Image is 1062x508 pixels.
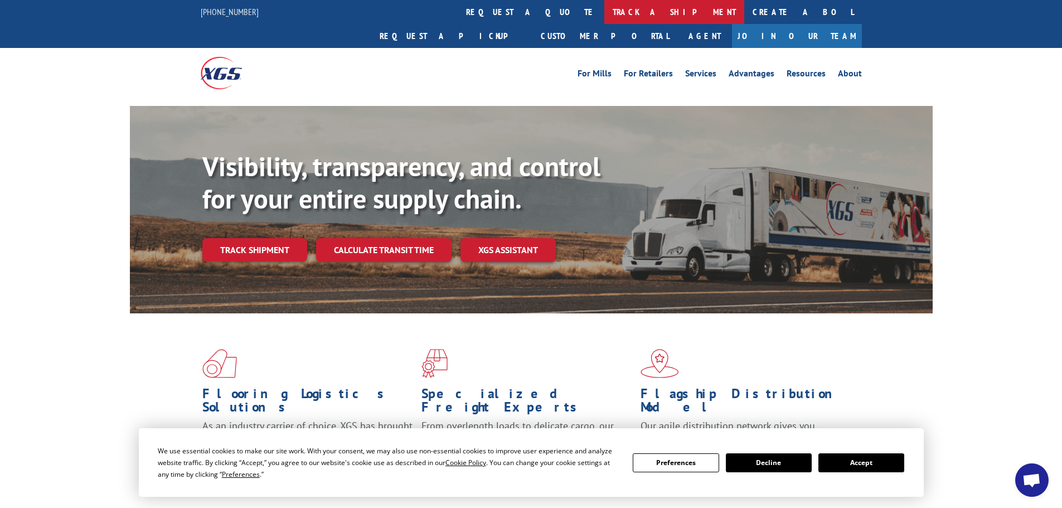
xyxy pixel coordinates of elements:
[641,387,851,419] h1: Flagship Distribution Model
[202,149,600,216] b: Visibility, transparency, and control for your entire supply chain.
[202,387,413,419] h1: Flooring Logistics Solutions
[421,349,448,378] img: xgs-icon-focused-on-flooring-red
[421,419,632,469] p: From overlength loads to delicate cargo, our experienced staff knows the best way to move your fr...
[532,24,677,48] a: Customer Portal
[158,445,619,480] div: We use essential cookies to make our site work. With your consent, we may also use non-essential ...
[421,387,632,419] h1: Specialized Freight Experts
[578,69,612,81] a: For Mills
[838,69,862,81] a: About
[624,69,673,81] a: For Retailers
[316,238,452,262] a: Calculate transit time
[222,470,260,479] span: Preferences
[201,6,259,17] a: [PHONE_NUMBER]
[445,458,486,467] span: Cookie Policy
[677,24,732,48] a: Agent
[685,69,716,81] a: Services
[787,69,826,81] a: Resources
[729,69,774,81] a: Advantages
[202,238,307,262] a: Track shipment
[202,349,237,378] img: xgs-icon-total-supply-chain-intelligence-red
[1015,463,1049,497] div: Open chat
[460,238,556,262] a: XGS ASSISTANT
[371,24,532,48] a: Request a pickup
[633,453,719,472] button: Preferences
[202,419,413,459] span: As an industry carrier of choice, XGS has brought innovation and dedication to flooring logistics...
[641,349,679,378] img: xgs-icon-flagship-distribution-model-red
[818,453,904,472] button: Accept
[732,24,862,48] a: Join Our Team
[139,428,924,497] div: Cookie Consent Prompt
[726,453,812,472] button: Decline
[641,419,846,446] span: Our agile distribution network gives you nationwide inventory management on demand.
